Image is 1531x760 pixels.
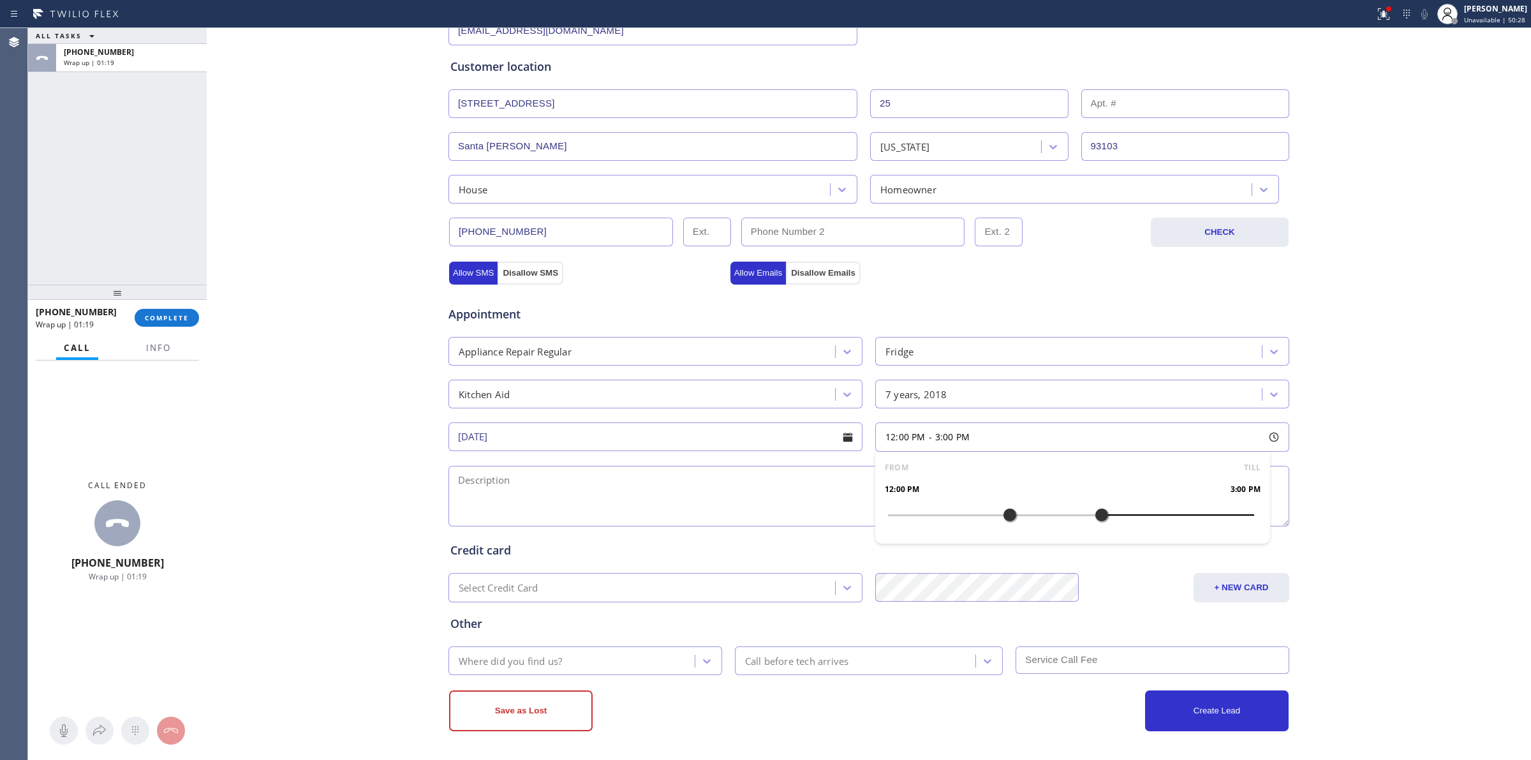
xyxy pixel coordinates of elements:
[138,336,179,361] button: Info
[64,47,134,57] span: [PHONE_NUMBER]
[730,262,787,285] button: Allow Emails
[157,717,185,745] button: Hang up
[449,262,498,285] button: Allow SMS
[450,542,1287,559] div: Credit card
[135,309,199,327] button: COMPLETE
[89,571,147,582] span: Wrap up | 01:19
[885,461,908,474] span: FROM
[448,306,727,323] span: Appointment
[870,89,1069,118] input: Street #
[1231,483,1261,496] span: 3:00 PM
[459,182,487,197] div: House
[459,581,538,595] div: Select Credit Card
[1081,132,1290,161] input: ZIP
[71,556,164,570] span: [PHONE_NUMBER]
[885,387,947,401] div: 7 years, 2018
[64,342,91,354] span: Call
[1464,3,1527,14] div: [PERSON_NAME]
[885,483,920,496] span: 12:00 PM
[745,653,849,668] div: Call before tech arrives
[145,313,189,322] span: COMPLETE
[448,422,862,451] input: - choose date -
[1081,89,1290,118] input: Apt. #
[459,387,510,401] div: Kitchen Aid
[448,89,857,118] input: Address
[1145,690,1289,731] button: Create Lead
[1016,646,1289,674] input: Service Call Fee
[786,262,861,285] button: Disallow Emails
[459,653,562,668] div: Where did you find us?
[64,58,114,67] span: Wrap up | 01:19
[121,717,149,745] button: Open dialpad
[28,28,107,43] button: ALL TASKS
[459,344,572,359] div: Appliance Repair Regular
[885,344,913,359] div: Fridge
[36,319,94,330] span: Wrap up | 01:19
[450,615,1287,632] div: Other
[448,17,857,45] input: Email
[449,690,593,731] button: Save as Lost
[450,58,1287,75] div: Customer location
[880,182,936,197] div: Homeowner
[1416,5,1433,23] button: Mute
[885,431,926,443] span: 12:00 PM
[1464,15,1525,24] span: Unavailable | 50:28
[85,717,114,745] button: Open directory
[929,431,932,443] span: -
[146,342,171,354] span: Info
[1151,218,1289,247] button: CHECK
[36,306,117,318] span: [PHONE_NUMBER]
[88,480,147,491] span: Call ended
[683,218,731,246] input: Ext.
[975,218,1023,246] input: Ext. 2
[36,31,82,40] span: ALL TASKS
[56,336,98,361] button: Call
[880,139,929,154] div: [US_STATE]
[1244,461,1261,474] span: TILL
[50,717,78,745] button: Mute
[741,218,965,246] input: Phone Number 2
[448,132,857,161] input: City
[498,262,563,285] button: Disallow SMS
[1194,573,1289,602] button: + NEW CARD
[935,431,970,443] span: 3:00 PM
[449,218,673,246] input: Phone Number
